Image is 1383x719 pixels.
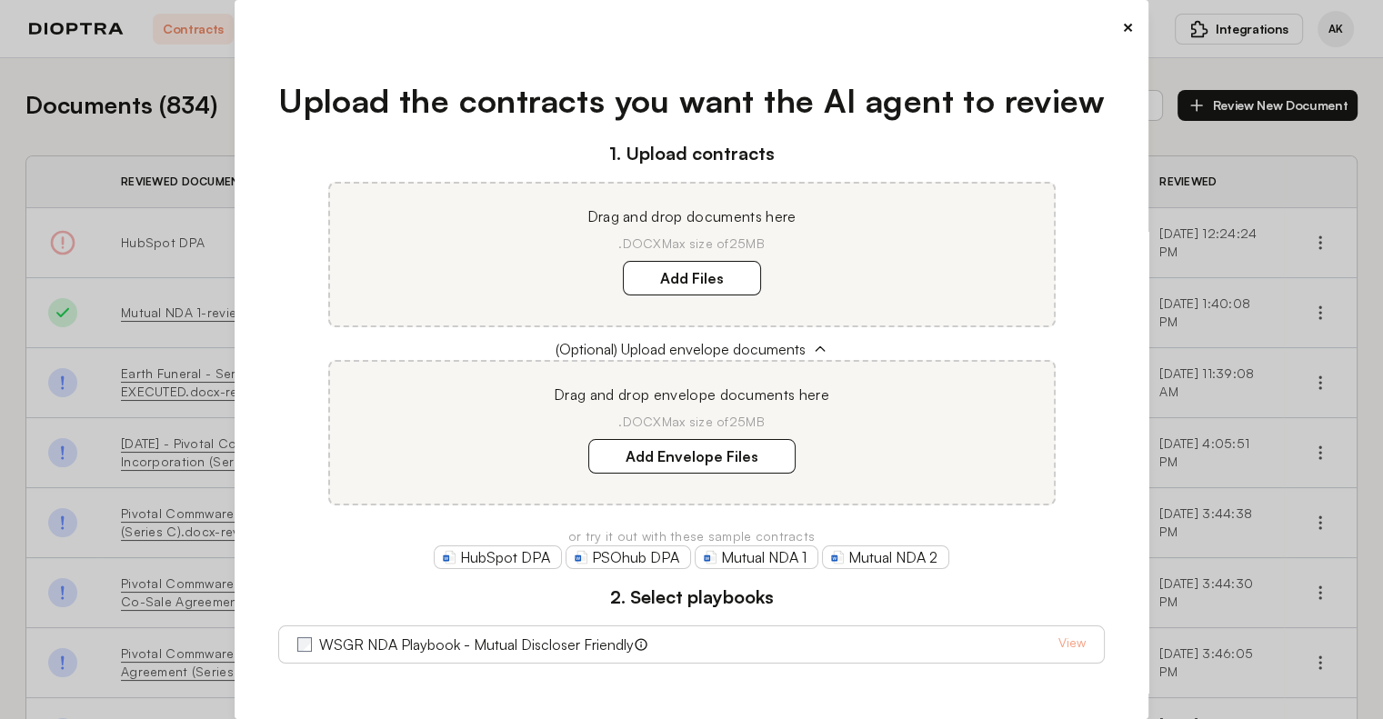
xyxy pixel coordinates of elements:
[352,413,1032,431] p: .DOCX Max size of 25MB
[1058,634,1086,655] a: View
[623,261,761,295] label: Add Files
[556,338,806,360] span: (Optional) Upload envelope documents
[588,439,796,474] label: Add Envelope Files
[278,140,1105,167] h3: 1. Upload contracts
[278,338,1105,360] button: (Optional) Upload envelope documents
[695,545,818,569] a: Mutual NDA 1
[1122,15,1134,40] button: ×
[822,545,949,569] a: Mutual NDA 2
[566,545,691,569] a: PSOhub DPA
[319,634,634,655] label: WSGR NDA Playbook - Mutual Discloser Friendly
[352,384,1032,405] p: Drag and drop envelope documents here
[278,584,1105,611] h3: 2. Select playbooks
[278,76,1105,125] h1: Upload the contracts you want the AI agent to review
[434,545,562,569] a: HubSpot DPA
[352,235,1032,253] p: .DOCX Max size of 25MB
[352,205,1032,227] p: Drag and drop documents here
[278,527,1105,545] p: or try it out with these sample contracts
